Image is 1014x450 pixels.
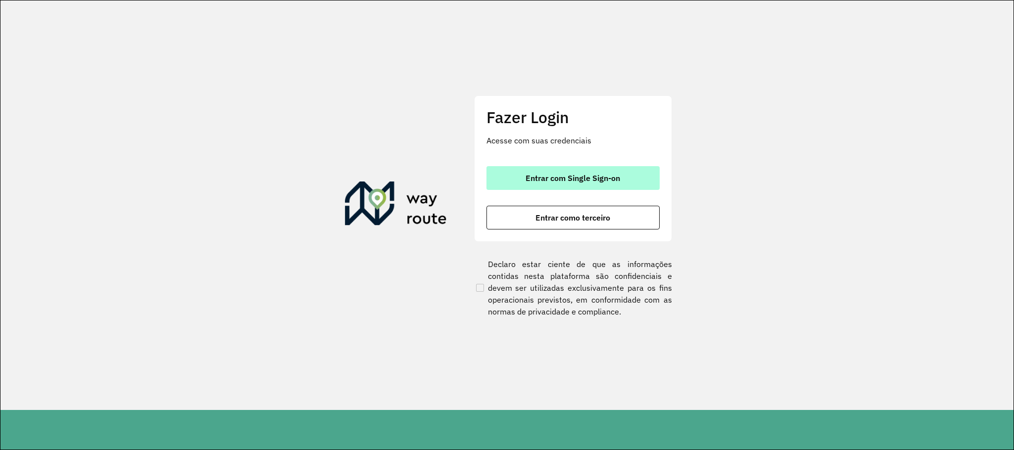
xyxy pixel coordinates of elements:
button: button [486,206,660,229]
span: Entrar como terceiro [535,214,610,222]
button: button [486,166,660,190]
label: Declaro estar ciente de que as informações contidas nesta plataforma são confidenciais e devem se... [474,258,672,317]
span: Entrar com Single Sign-on [526,174,620,182]
img: Roteirizador AmbevTech [345,181,447,229]
h2: Fazer Login [486,108,660,127]
p: Acesse com suas credenciais [486,135,660,146]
